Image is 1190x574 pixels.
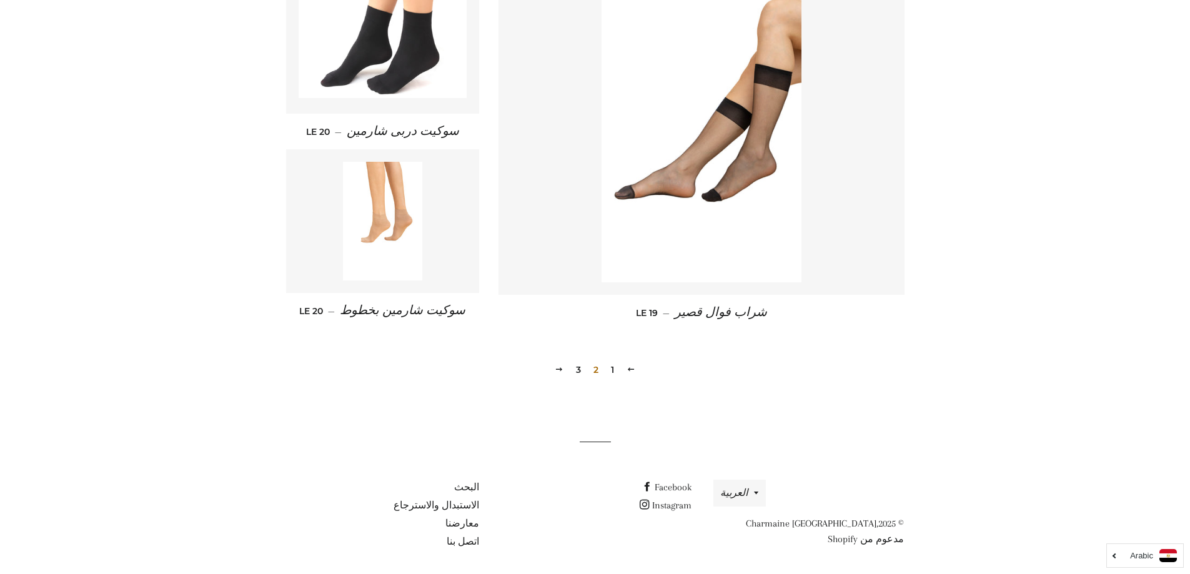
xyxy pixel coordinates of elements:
[588,360,603,379] span: 2
[394,500,479,511] a: الاستبدال والاسترجاع
[663,307,670,319] span: —
[640,500,692,511] a: Instagram
[447,536,479,547] a: اتصل بنا
[713,480,766,507] button: العربية
[642,482,692,493] a: Facebook
[299,305,323,317] span: LE 20
[328,305,335,317] span: —
[445,518,479,529] a: معارضنا
[606,360,619,379] a: 1
[1113,549,1177,562] a: Arabic
[675,305,767,319] span: شراب فوال قصير
[286,114,480,149] a: سوكيت دربى شارمين — LE 20
[286,293,480,329] a: سوكيت شارمين بخطوط — LE 20
[347,124,459,138] span: سوكيت دربى شارمين
[335,126,342,137] span: —
[454,482,479,493] a: البحث
[306,126,330,137] span: LE 20
[746,518,876,529] a: Charmaine [GEOGRAPHIC_DATA]
[710,516,904,547] p: © 2025,
[498,295,905,330] a: شراب فوال قصير — LE 19
[340,304,465,317] span: سوكيت شارمين بخطوط
[571,360,586,379] a: 3
[1130,552,1153,560] i: Arabic
[636,307,658,319] span: LE 19
[828,533,904,545] a: مدعوم من Shopify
